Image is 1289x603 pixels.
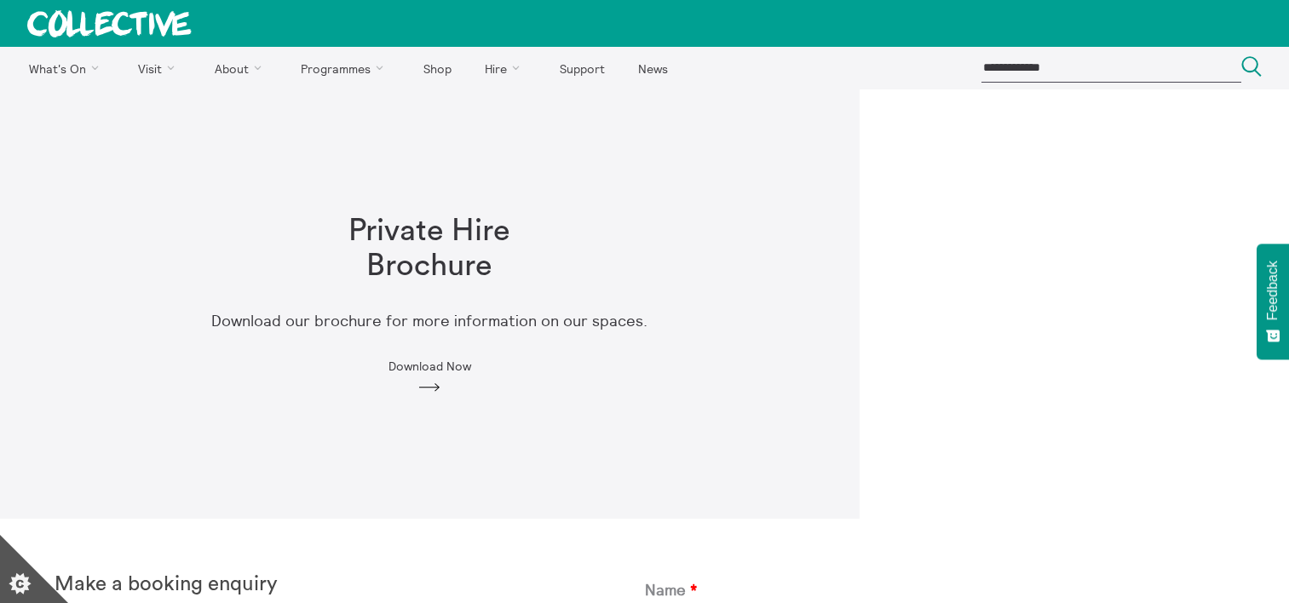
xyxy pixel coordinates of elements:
[55,574,278,594] strong: Make a booking enquiry
[1257,244,1289,359] button: Feedback - Show survey
[199,47,283,89] a: About
[623,47,682,89] a: News
[211,313,647,330] p: Download our brochure for more information on our spaces.
[124,47,197,89] a: Visit
[408,47,466,89] a: Shop
[645,582,1235,600] label: Name
[544,47,619,89] a: Support
[320,214,538,284] h1: Private Hire Brochure
[470,47,542,89] a: Hire
[388,359,471,373] span: Download Now
[14,47,120,89] a: What's On
[1265,261,1280,320] span: Feedback
[286,47,406,89] a: Programmes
